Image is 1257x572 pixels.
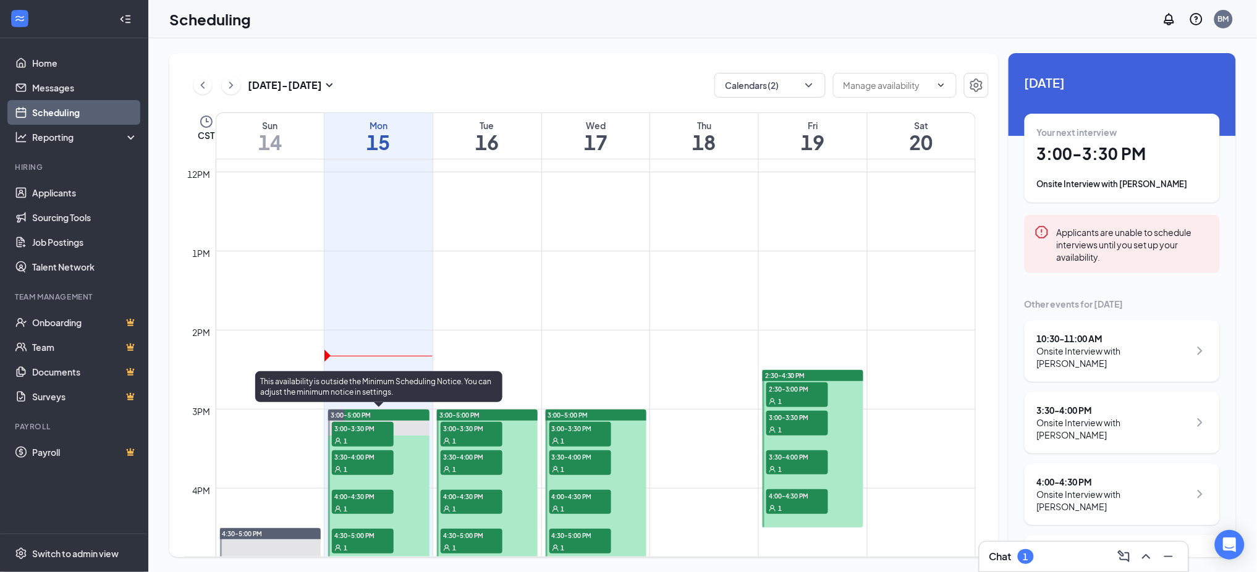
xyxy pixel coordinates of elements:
div: Fri [759,119,867,132]
button: Minimize [1159,547,1179,566]
div: 3pm [190,405,213,418]
a: September 16, 2025 [433,113,541,159]
div: 2pm [190,326,213,339]
span: 1 [452,465,456,474]
div: Onsite Interview with [PERSON_NAME] [1037,345,1190,369]
svg: SmallChevronDown [322,78,337,93]
a: September 17, 2025 [542,113,650,159]
input: Manage availability [844,78,931,92]
svg: Minimize [1161,549,1176,564]
div: 10:30 - 11:00 AM [1037,332,1190,345]
svg: ChevronLeft [197,78,209,93]
a: SurveysCrown [32,384,138,409]
div: Open Intercom Messenger [1215,530,1245,560]
a: Talent Network [32,254,138,279]
svg: User [769,466,776,473]
button: ChevronRight [222,76,240,95]
div: Tue [433,119,541,132]
span: 3:00-3:30 PM [332,422,394,434]
span: 1 [561,437,565,445]
div: 12pm [185,167,213,181]
svg: User [769,426,776,434]
svg: Settings [15,547,27,560]
div: 4:00 - 4:30 PM [1037,476,1190,488]
span: 1 [452,505,456,513]
span: 4:00-4:30 PM [441,490,502,502]
span: 1 [561,465,565,474]
span: CST [198,129,214,141]
svg: User [552,466,559,473]
div: 3:30 - 4:00 PM [1037,404,1190,416]
span: 1 [778,426,782,434]
a: September 19, 2025 [759,113,867,159]
a: DocumentsCrown [32,360,138,384]
svg: User [443,505,451,513]
a: Settings [964,73,989,98]
div: Sun [216,119,324,132]
svg: Notifications [1162,12,1177,27]
span: 1 [344,505,347,513]
h1: 18 [650,132,758,153]
span: 2:30-3:00 PM [766,382,828,395]
svg: ChevronRight [1193,487,1208,502]
div: Team Management [15,292,135,302]
svg: Collapse [119,13,132,25]
a: September 14, 2025 [216,113,324,159]
span: 4:00-4:30 PM [766,489,828,502]
span: 4:00-4:30 PM [549,490,611,502]
div: Sat [868,119,975,132]
a: Applicants [32,180,138,205]
div: Reporting [32,131,138,143]
a: PayrollCrown [32,440,138,465]
span: 4:00-4:30 PM [332,490,394,502]
span: 4:30-5:00 PM [441,529,502,541]
svg: WorkstreamLogo [14,12,26,25]
h1: Scheduling [169,9,251,30]
span: 1 [344,465,347,474]
h1: 20 [868,132,975,153]
div: BM [1218,14,1229,24]
svg: User [334,466,342,473]
svg: Settings [969,78,984,93]
span: 3:30-4:00 PM [766,450,828,463]
span: 1 [778,504,782,513]
span: 4:30-5:00 PM [222,529,263,538]
h3: Chat [989,550,1012,563]
button: ComposeMessage [1114,547,1134,566]
svg: ChevronDown [936,80,946,90]
svg: User [443,437,451,445]
svg: ChevronRight [1193,415,1208,430]
svg: ComposeMessage [1117,549,1132,564]
a: Home [32,51,138,75]
span: 1 [778,397,782,406]
svg: User [769,398,776,405]
a: Job Postings [32,230,138,254]
div: Onsite Interview with [PERSON_NAME] [1037,178,1208,190]
span: 3:00-3:30 PM [441,422,502,434]
span: 3:00-5:00 PM [331,411,371,419]
svg: ChevronRight [225,78,237,93]
h1: 16 [433,132,541,153]
svg: QuestionInfo [1189,12,1204,27]
svg: Clock [199,114,214,129]
div: Payroll [15,421,135,432]
svg: User [769,505,776,512]
h1: 19 [759,132,867,153]
span: 4:30-5:00 PM [332,529,394,541]
svg: ChevronUp [1139,549,1154,564]
span: 1 [452,544,456,552]
a: OnboardingCrown [32,310,138,335]
a: Messages [32,75,138,100]
h1: 3:00 - 3:30 PM [1037,143,1208,164]
svg: User [552,437,559,445]
div: Onsite Interview with [PERSON_NAME] [1037,488,1190,513]
span: 3:30-4:00 PM [549,450,611,463]
a: TeamCrown [32,335,138,360]
h3: [DATE] - [DATE] [248,78,322,92]
svg: User [552,544,559,552]
svg: User [443,544,451,552]
h1: 17 [542,132,650,153]
svg: User [443,466,451,473]
div: 4pm [190,484,213,497]
div: Other events for [DATE] [1025,298,1220,310]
